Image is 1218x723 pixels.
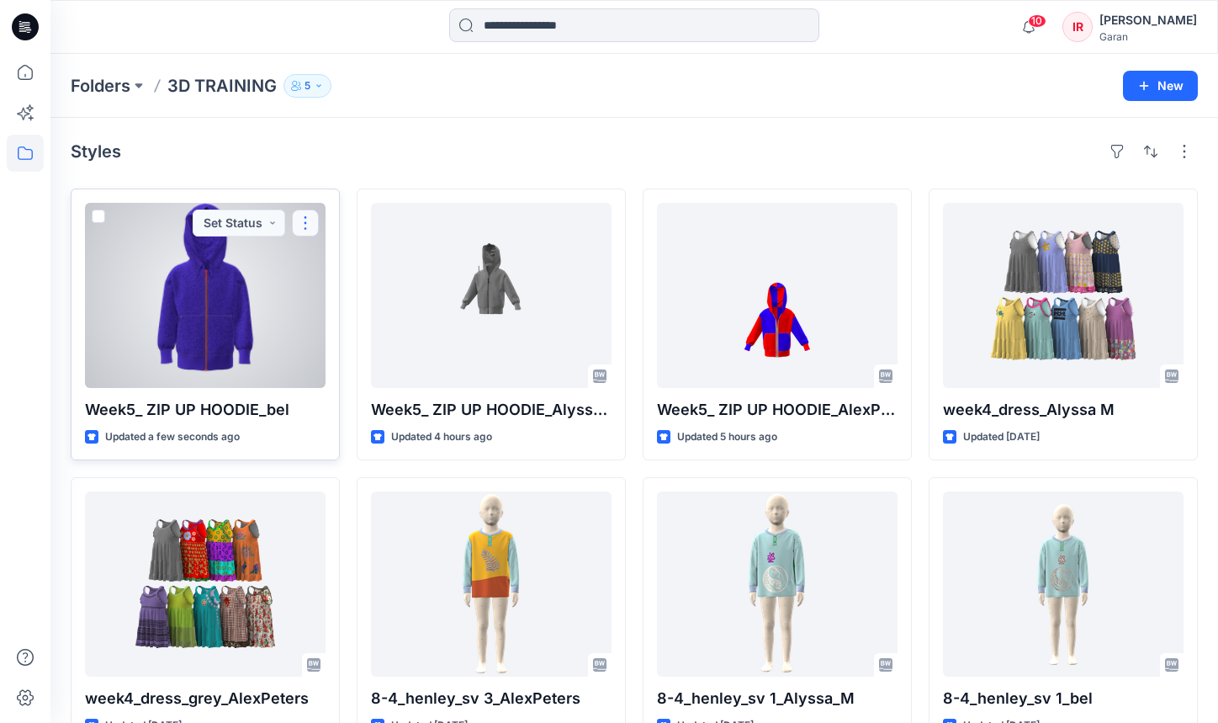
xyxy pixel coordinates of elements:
h4: Styles [71,141,121,162]
p: week4_dress_grey_AlexPeters [85,687,326,710]
div: [PERSON_NAME] [1099,10,1197,30]
a: Folders [71,74,130,98]
p: 8-4_henley_sv 1_Alyssa_M [657,687,898,710]
a: Week5_ ZIP UP HOODIE_Alyssa M [371,203,612,388]
p: 5 [304,77,310,95]
a: week4_dress_Alyssa M [943,203,1184,388]
div: Garan [1099,30,1197,43]
p: Updated a few seconds ago [105,428,240,446]
a: Week5_ ZIP UP HOODIE_AlexPeters [657,203,898,388]
a: 8-4_henley_sv 1_bel [943,492,1184,677]
a: week4_dress_grey_AlexPeters [85,492,326,677]
p: Updated 5 hours ago [677,428,777,446]
p: 8-4_henley_sv 3_AlexPeters [371,687,612,710]
p: 3D TRAINING [167,74,277,98]
a: 8-4_henley_sv 1_Alyssa_M [657,492,898,677]
p: Week5_ ZIP UP HOODIE_Alyssa M [371,398,612,422]
p: Week5_ ZIP UP HOODIE_AlexPeters [657,398,898,422]
div: IR [1062,12,1093,42]
p: week4_dress_Alyssa M [943,398,1184,422]
span: 10 [1028,14,1046,28]
p: Updated [DATE] [963,428,1040,446]
button: 5 [283,74,331,98]
a: Week5_ ZIP UP HOODIE_bel [85,203,326,388]
p: Week5_ ZIP UP HOODIE_bel [85,398,326,422]
a: 8-4_henley_sv 3_AlexPeters [371,492,612,677]
p: Updated 4 hours ago [391,428,492,446]
p: 8-4_henley_sv 1_bel [943,687,1184,710]
button: New [1123,71,1198,101]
